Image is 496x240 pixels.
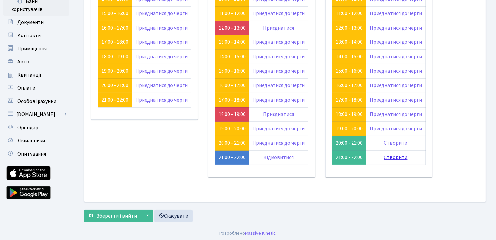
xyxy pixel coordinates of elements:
a: Приєднатися до черги [370,24,422,32]
span: Приміщення [17,45,47,52]
a: Приєднатися до черги [252,96,305,104]
a: 13:00 - 14:00 [219,38,246,46]
a: 16:00 - 17:00 [219,82,246,89]
a: 20:00 - 21:00 [101,82,128,89]
a: Приєднатися до черги [370,125,422,132]
div: Розроблено . [220,230,277,237]
a: Особові рахунки [3,95,69,108]
span: Лічильники [17,137,45,144]
a: Приєднатися до черги [135,38,188,46]
a: Приєднатися до черги [252,139,305,147]
a: Приєднатися до черги [135,82,188,89]
a: Опитування [3,147,69,160]
a: Документи [3,16,69,29]
a: Приєднатися до черги [135,53,188,60]
a: 19:00 - 20:00 [219,125,246,132]
a: Приєднатися до черги [135,24,188,32]
a: 18:00 - 19:00 [219,111,246,118]
a: 17:00 - 18:00 [219,96,246,104]
a: Оплати [3,82,69,95]
a: 17:00 - 18:00 [336,96,363,104]
a: Приєднатися до черги [135,10,188,17]
a: 19:00 - 20:00 [336,125,363,132]
a: 17:00 - 18:00 [101,38,128,46]
span: Особові рахунки [17,98,56,105]
a: 12:00 - 13:00 [219,24,246,32]
a: Приєднатися до черги [370,67,422,75]
a: Приєднатися до черги [252,38,305,46]
a: 16:00 - 17:00 [101,24,128,32]
a: Створити [384,139,408,147]
span: Авто [17,58,29,65]
span: Документи [17,19,44,26]
a: 21:00 - 22:00 [101,96,128,104]
a: Лічильники [3,134,69,147]
span: Контакти [17,32,41,39]
a: Приєднатися до черги [370,111,422,118]
a: 14:00 - 15:00 [336,53,363,60]
a: Приєднатися до черги [135,96,188,104]
a: Скасувати [154,210,193,222]
a: Приєднатися до черги [370,96,422,104]
span: Зберегти і вийти [96,212,137,220]
button: Зберегти і вийти [84,210,141,222]
a: Приєднатися [263,24,294,32]
a: [DOMAIN_NAME] [3,108,69,121]
a: Авто [3,55,69,68]
a: 21:00 - 22:00 [219,154,246,161]
a: 15:00 - 16:00 [336,67,363,75]
a: Приєднатися до черги [370,82,422,89]
a: Приєднатися до черги [252,82,305,89]
a: Приєднатися до черги [252,67,305,75]
a: Приєднатися до черги [252,125,305,132]
a: Контакти [3,29,69,42]
a: Орендарі [3,121,69,134]
a: Відмовитися [264,154,294,161]
a: Massive Kinetic [245,230,276,237]
a: 13:00 - 14:00 [336,38,363,46]
span: Орендарі [17,124,39,131]
a: Приміщення [3,42,69,55]
a: Створити [384,154,408,161]
a: Приєднатися до черги [370,10,422,17]
a: 18:00 - 19:00 [101,53,128,60]
a: Приєднатися [263,111,294,118]
a: 18:00 - 19:00 [336,111,363,118]
td: 20:00 - 21:00 [332,136,366,151]
a: 15:00 - 16:00 [219,67,246,75]
span: Оплати [17,84,35,92]
a: 11:00 - 12:00 [336,10,363,17]
a: Приєднатися до черги [370,53,422,60]
a: 11:00 - 12:00 [219,10,246,17]
a: Квитанції [3,68,69,82]
span: Квитанції [17,71,41,79]
td: 21:00 - 22:00 [332,151,366,165]
a: 16:00 - 17:00 [336,82,363,89]
a: 20:00 - 21:00 [219,139,246,147]
a: Приєднатися до черги [252,10,305,17]
a: 12:00 - 13:00 [336,24,363,32]
a: 19:00 - 20:00 [101,67,128,75]
a: 15:00 - 16:00 [101,10,128,17]
a: Приєднатися до черги [135,67,188,75]
a: Приєднатися до черги [252,53,305,60]
a: Приєднатися до черги [370,38,422,46]
span: Опитування [17,150,46,157]
a: 14:00 - 15:00 [219,53,246,60]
